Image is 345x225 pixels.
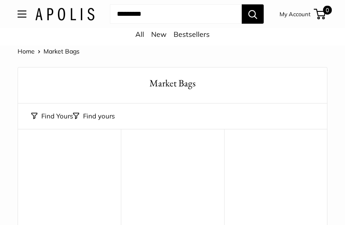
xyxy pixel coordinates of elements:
a: All [135,30,144,39]
a: Bestsellers [174,30,210,39]
span: 0 [323,6,332,14]
a: My Account [280,9,311,19]
h1: Market Bags [31,76,314,90]
img: Apolis [35,8,94,21]
a: Home [18,47,35,55]
button: Open menu [18,11,26,18]
nav: Breadcrumb [18,46,80,57]
input: Search... [110,4,242,24]
button: Find Yours [31,110,73,122]
button: Filter collection [73,110,115,122]
a: New [151,30,167,39]
a: 0 [315,9,326,19]
span: Market Bags [44,47,80,55]
button: Search [242,4,264,24]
